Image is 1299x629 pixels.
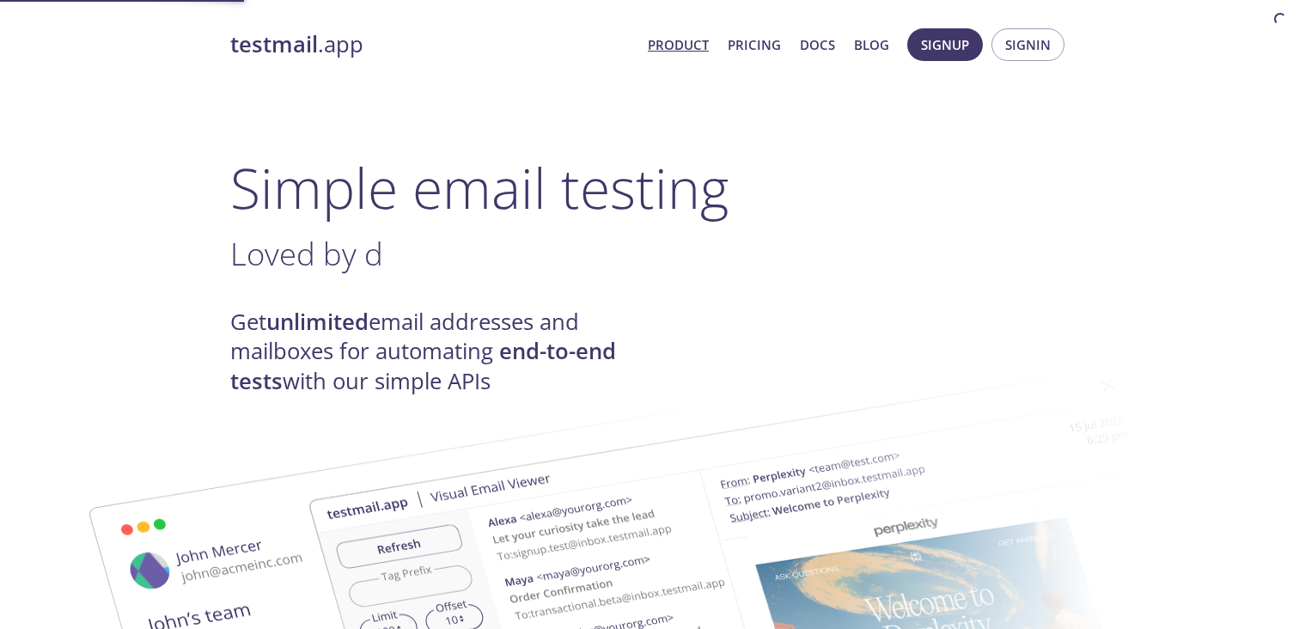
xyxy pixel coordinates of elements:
[230,232,383,275] span: Loved by d
[230,29,318,59] strong: testmail
[854,34,889,56] a: Blog
[800,34,835,56] a: Docs
[921,34,969,56] span: Signup
[1005,34,1051,56] span: Signin
[991,28,1064,61] button: Signin
[648,34,709,56] a: Product
[230,30,634,59] a: testmail.app
[230,308,649,396] h4: Get email addresses and mailboxes for automating with our simple APIs
[230,155,1069,221] h1: Simple email testing
[266,307,369,337] strong: unlimited
[728,34,781,56] a: Pricing
[230,336,616,395] strong: end-to-end tests
[907,28,983,61] button: Signup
